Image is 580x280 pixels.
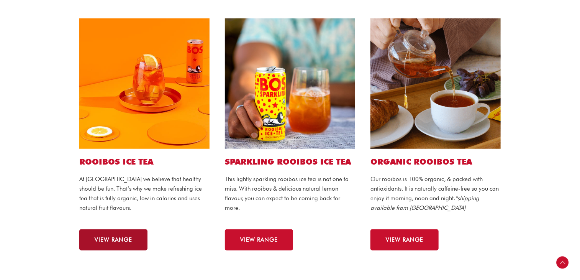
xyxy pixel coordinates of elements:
[370,175,501,212] p: Our rooibos is 100% organic, & packed with antioxidants. It is naturally caffeine-free so you can...
[225,175,355,212] p: This lightly sparkling rooibos ice tea is not one to miss. With rooibos & delicious natural lemon...
[240,237,278,243] span: VIEW RANGE
[225,18,355,149] img: sparkling lemon
[370,229,439,250] a: VIEW RANGE
[370,195,479,211] em: *shipping available from [GEOGRAPHIC_DATA]
[79,156,210,167] h2: ROOIBOS ICE TEA
[225,156,355,167] h2: SPARKLING ROOIBOS ICE TEA
[370,156,501,167] h2: ORGANIC ROOIBOS TEA
[95,237,132,243] span: VIEW RANGE
[386,237,423,243] span: VIEW RANGE
[79,229,147,250] a: VIEW RANGE
[79,18,210,149] img: peach
[79,175,210,212] p: At [GEOGRAPHIC_DATA] we believe that healthy should be fun. That’s why we make refreshing ice tea...
[225,229,293,250] a: VIEW RANGE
